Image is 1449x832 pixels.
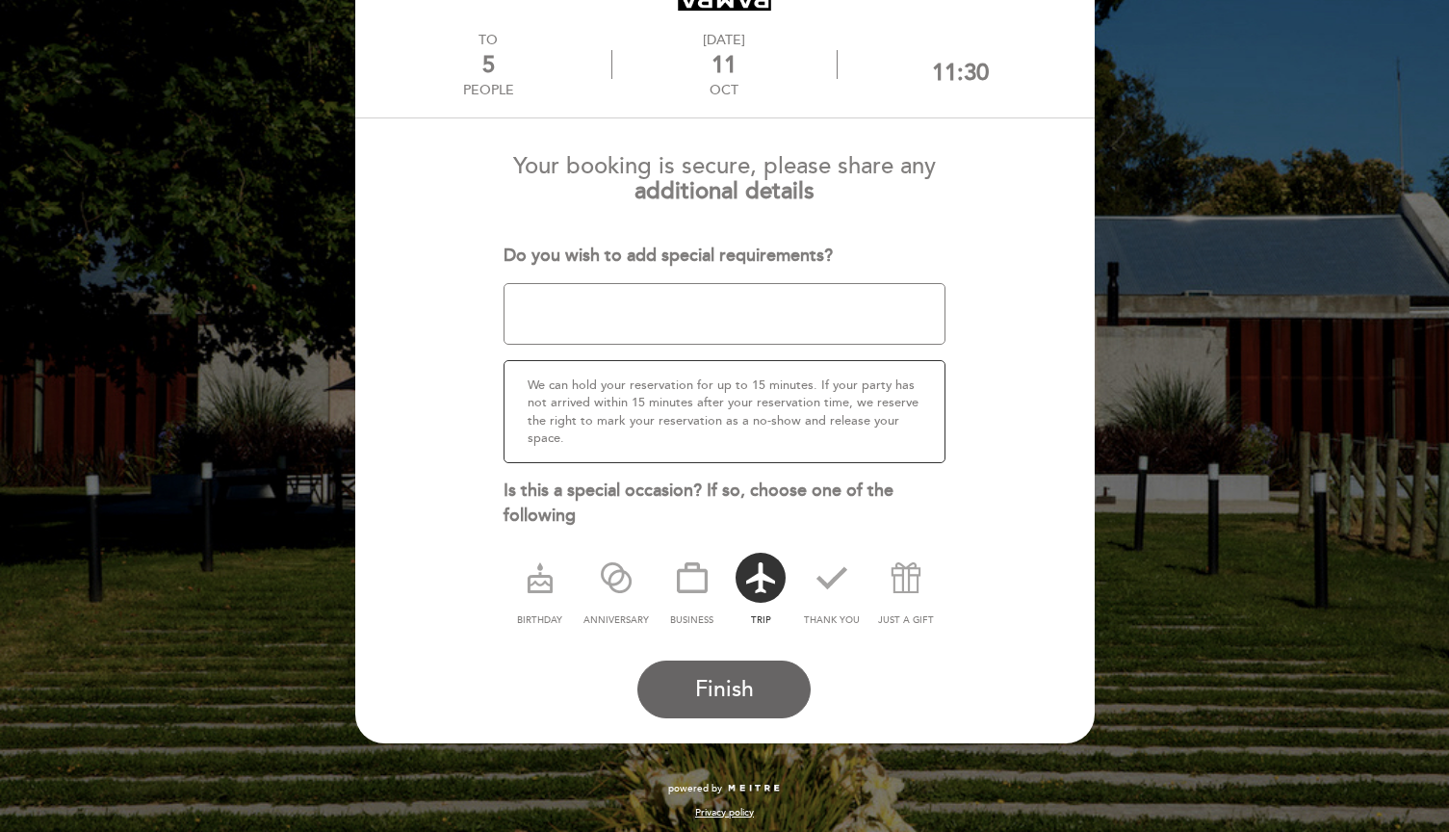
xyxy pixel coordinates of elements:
[612,32,837,48] div: [DATE]
[463,32,514,48] div: TO
[695,806,754,819] a: Privacy policy
[513,152,936,180] span: Your booking is secure, please share any
[804,614,860,626] span: thank you
[878,614,934,626] span: just a gift
[751,614,771,626] span: trip
[583,614,649,626] span: anniversary
[463,82,514,98] div: people
[504,360,945,463] div: We can hold your reservation for up to 15 minutes. If your party has not arrived within 15 minute...
[668,782,782,795] a: powered by
[670,614,713,626] span: business
[634,177,815,205] b: additional details
[727,784,782,793] img: MEITRE
[668,782,722,795] span: powered by
[932,59,989,87] div: 11:30
[612,82,837,98] div: Oct
[504,479,945,528] div: Is this a special occasion? If so, choose one of the following
[504,244,945,269] div: Do you wish to add special requirements?
[612,51,837,79] div: 11
[695,676,754,703] span: Finish
[517,614,562,626] span: birthday
[637,661,811,718] button: Finish
[463,51,514,79] div: 5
